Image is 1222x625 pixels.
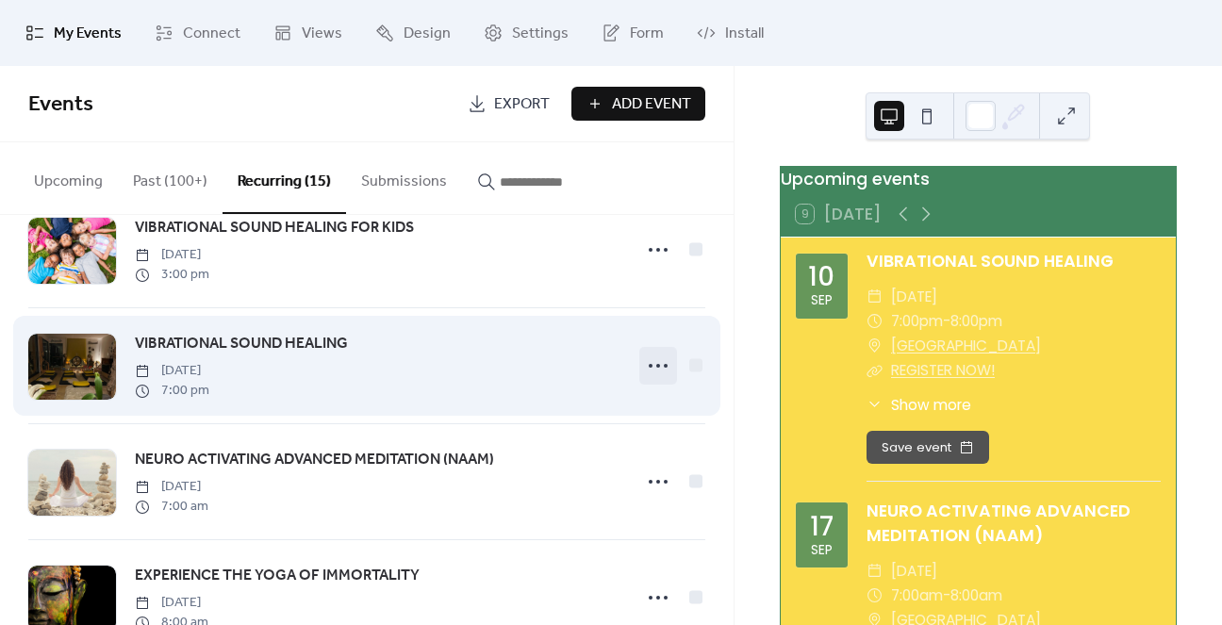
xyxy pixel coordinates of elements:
[571,87,705,121] button: Add Event
[950,584,1002,608] span: 8:00am
[135,448,494,472] a: NEURO ACTIVATING ADVANCED MEDITATION (NAAM)
[135,497,208,517] span: 7:00 am
[135,564,420,588] a: EXPERIENCE THE YOGA OF IMMORTALITY
[135,217,414,239] span: VIBRATIONAL SOUND HEALING FOR KIDS
[811,294,833,307] div: Sep
[494,93,550,116] span: Export
[135,333,348,355] span: VIBRATIONAL SOUND HEALING
[683,8,778,58] a: Install
[867,559,883,584] div: ​
[867,309,883,334] div: ​
[810,514,834,540] div: 17
[135,361,209,381] span: [DATE]
[943,309,950,334] span: -
[891,584,943,608] span: 7:00am
[135,593,208,613] span: [DATE]
[135,477,208,497] span: [DATE]
[140,8,255,58] a: Connect
[135,216,414,240] a: VIBRATIONAL SOUND HEALING FOR KIDS
[891,394,971,416] span: Show more
[811,544,833,557] div: Sep
[891,559,937,584] span: [DATE]
[630,23,664,45] span: Form
[867,584,883,608] div: ​
[28,84,93,125] span: Events
[867,394,883,416] div: ​
[454,87,564,121] a: Export
[118,142,223,212] button: Past (100+)
[361,8,465,58] a: Design
[867,394,971,416] button: ​Show more
[891,360,995,380] a: REGISTER NOW!
[867,500,1131,547] a: NEURO ACTIVATING ADVANCED MEDITATION (NAAM)
[135,265,209,285] span: 3:00 pm
[183,23,240,45] span: Connect
[512,23,569,45] span: Settings
[891,285,937,309] span: [DATE]
[867,285,883,309] div: ​
[470,8,583,58] a: Settings
[943,584,950,608] span: -
[612,93,691,116] span: Add Event
[223,142,346,214] button: Recurring (15)
[11,8,136,58] a: My Events
[587,8,678,58] a: Form
[135,245,209,265] span: [DATE]
[950,309,1002,334] span: 8:00pm
[54,23,122,45] span: My Events
[808,264,834,290] div: 10
[891,334,1041,358] a: [GEOGRAPHIC_DATA]
[19,142,118,212] button: Upcoming
[135,332,348,356] a: VIBRATIONAL SOUND HEALING
[135,381,209,401] span: 7:00 pm
[725,23,764,45] span: Install
[259,8,356,58] a: Views
[867,250,1114,272] a: VIBRATIONAL SOUND HEALING
[404,23,451,45] span: Design
[867,358,883,383] div: ​
[302,23,342,45] span: Views
[867,334,883,358] div: ​
[891,309,943,334] span: 7:00pm
[135,565,420,587] span: EXPERIENCE THE YOGA OF IMMORTALITY
[781,167,1176,191] div: Upcoming events
[867,431,989,465] button: Save event
[135,449,494,471] span: NEURO ACTIVATING ADVANCED MEDITATION (NAAM)
[346,142,462,212] button: Submissions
